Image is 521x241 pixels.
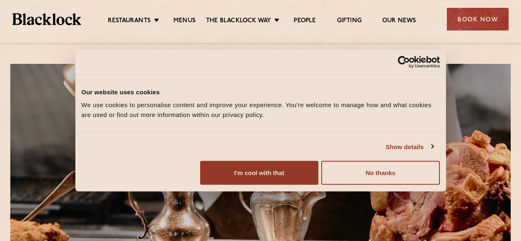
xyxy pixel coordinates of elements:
a: Menus [173,17,196,26]
a: People [294,17,316,26]
button: No thanks [321,161,439,185]
div: Our website uses cookies [82,87,440,97]
a: Gifting [337,17,362,26]
div: We use cookies to personalise content and improve your experience. You're welcome to manage how a... [82,100,440,120]
div: Book Now [447,8,509,30]
a: Our News [382,17,416,26]
a: The Blacklock Way [206,17,271,26]
button: I'm cool with that [200,161,318,185]
a: Restaurants [108,17,151,26]
a: Show details [385,142,433,152]
img: BL_Textured_Logo-footer-cropped.svg [12,13,81,25]
a: Usercentrics Cookiebot - opens in a new window [368,56,440,68]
